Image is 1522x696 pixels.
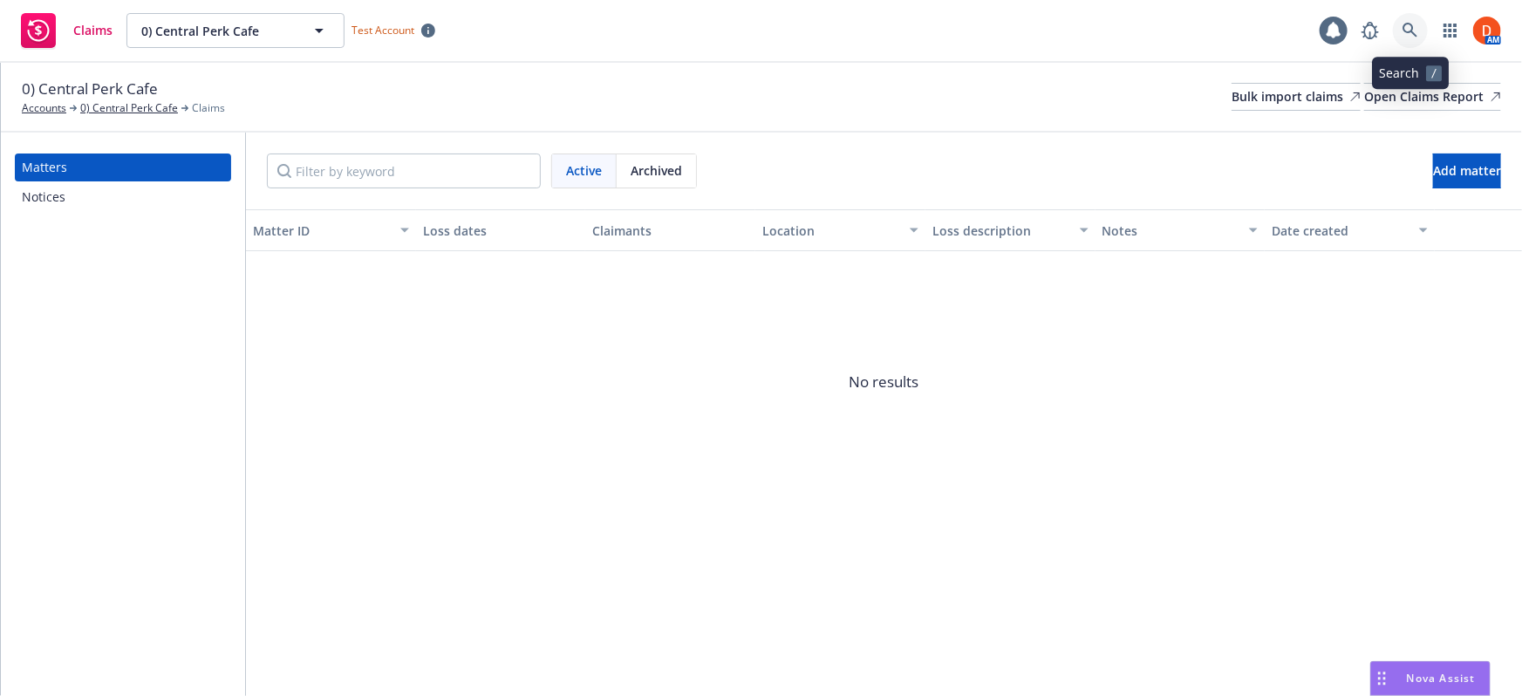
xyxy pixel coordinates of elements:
span: Active [566,161,602,180]
span: Claims [192,100,225,116]
span: Nova Assist [1407,671,1476,686]
div: Matter ID [253,222,390,240]
a: Report a Bug [1353,13,1388,48]
input: Filter by keyword [267,154,541,188]
span: No results [246,251,1522,513]
div: Open Claims Report [1364,84,1501,110]
button: Location [755,209,925,251]
button: Loss description [925,209,1095,251]
span: Claims [73,24,113,38]
button: Notes [1095,209,1266,251]
div: Drag to move [1371,662,1393,695]
button: Loss dates [416,209,586,251]
div: Loss dates [423,222,579,240]
button: Matter ID [246,209,416,251]
button: Add matter [1433,154,1501,188]
a: Accounts [22,100,66,116]
div: Loss description [932,222,1069,240]
div: Claimants [592,222,748,240]
button: Claimants [585,209,755,251]
div: Matters [22,154,67,181]
div: Bulk import claims [1232,84,1361,110]
button: Date created [1265,209,1435,251]
a: Bulk import claims [1232,83,1361,111]
span: Archived [631,161,682,180]
span: Test Account [351,23,414,38]
span: 0) Central Perk Cafe [22,78,158,100]
img: photo [1473,17,1501,44]
a: Open Claims Report [1364,83,1501,111]
button: 0) Central Perk Cafe [126,13,345,48]
div: Notices [22,183,65,211]
div: Notes [1102,222,1239,240]
a: 0) Central Perk Cafe [80,100,178,116]
div: Date created [1272,222,1409,240]
button: Nova Assist [1370,661,1491,696]
a: Switch app [1433,13,1468,48]
div: Location [762,222,899,240]
span: Test Account [345,21,442,39]
a: Notices [15,183,231,211]
a: Search [1393,13,1428,48]
span: 0) Central Perk Cafe [141,22,292,40]
span: Add matter [1433,162,1501,179]
a: Matters [15,154,231,181]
